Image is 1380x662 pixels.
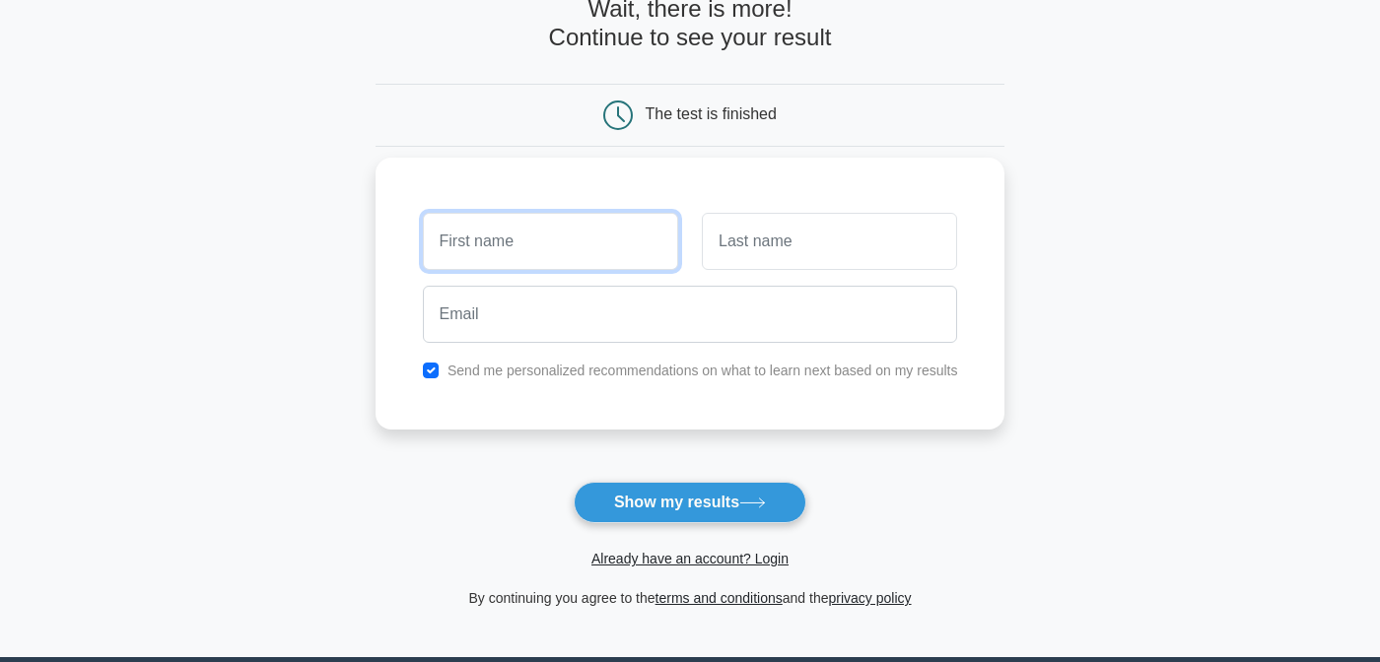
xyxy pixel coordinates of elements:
div: By continuing you agree to the and the [364,586,1017,610]
input: Email [423,286,958,343]
input: Last name [702,213,957,270]
a: terms and conditions [655,590,783,606]
div: The test is finished [646,105,777,122]
button: Show my results [574,482,806,523]
label: Send me personalized recommendations on what to learn next based on my results [448,363,958,378]
a: Already have an account? Login [591,551,789,566]
a: privacy policy [829,590,912,606]
input: First name [423,213,678,270]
